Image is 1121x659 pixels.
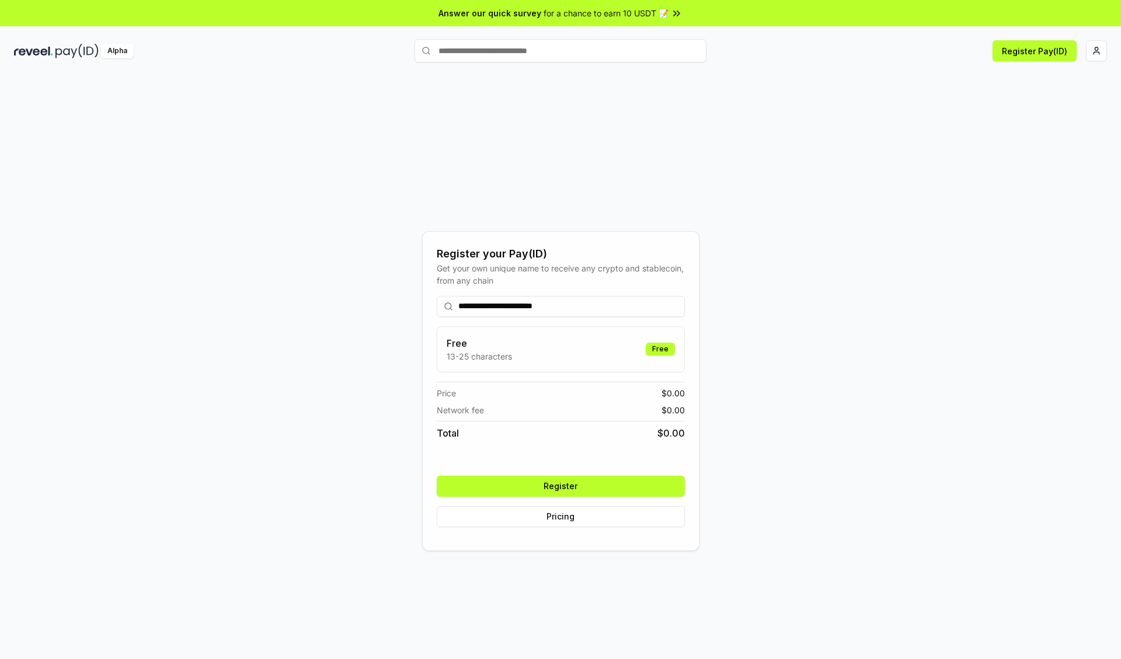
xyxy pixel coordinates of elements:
[55,44,99,58] img: pay_id
[438,7,541,19] span: Answer our quick survey
[437,476,685,497] button: Register
[437,246,685,262] div: Register your Pay(ID)
[101,44,134,58] div: Alpha
[657,426,685,440] span: $ 0.00
[437,404,484,416] span: Network fee
[662,387,685,399] span: $ 0.00
[447,350,512,362] p: 13-25 characters
[437,262,685,287] div: Get your own unique name to receive any crypto and stablecoin, from any chain
[662,404,685,416] span: $ 0.00
[447,336,512,350] h3: Free
[646,343,675,355] div: Free
[544,7,669,19] span: for a chance to earn 10 USDT 📝
[993,40,1077,61] button: Register Pay(ID)
[437,506,685,527] button: Pricing
[437,387,456,399] span: Price
[437,426,459,440] span: Total
[14,44,53,58] img: reveel_dark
